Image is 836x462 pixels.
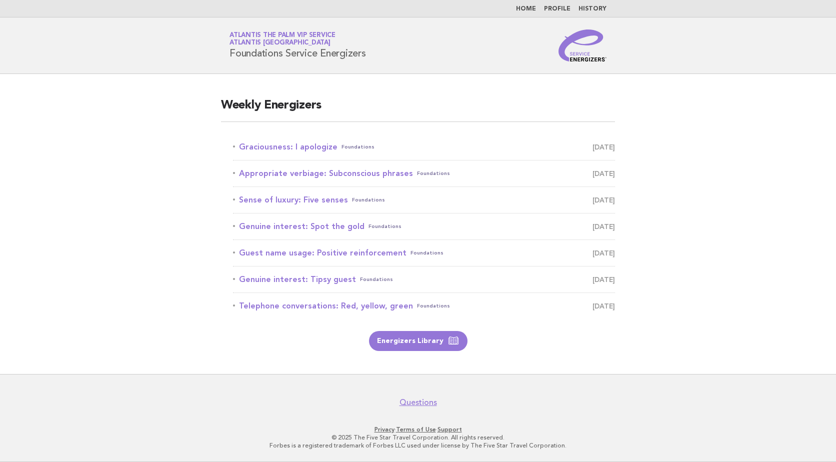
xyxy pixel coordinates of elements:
[233,193,615,207] a: Sense of luxury: Five sensesFoundations [DATE]
[352,193,385,207] span: Foundations
[592,246,615,260] span: [DATE]
[592,272,615,286] span: [DATE]
[369,331,467,351] a: Energizers Library
[233,299,615,313] a: Telephone conversations: Red, yellow, greenFoundations [DATE]
[112,441,724,449] p: Forbes is a registered trademark of Forbes LLC used under license by The Five Star Travel Corpora...
[417,299,450,313] span: Foundations
[592,193,615,207] span: [DATE]
[592,219,615,233] span: [DATE]
[410,246,443,260] span: Foundations
[233,246,615,260] a: Guest name usage: Positive reinforcementFoundations [DATE]
[229,32,335,46] a: Atlantis The Palm VIP ServiceAtlantis [GEOGRAPHIC_DATA]
[112,425,724,433] p: · ·
[341,140,374,154] span: Foundations
[233,166,615,180] a: Appropriate verbiage: Subconscious phrasesFoundations [DATE]
[544,6,570,12] a: Profile
[233,140,615,154] a: Graciousness: I apologizeFoundations [DATE]
[112,433,724,441] p: © 2025 The Five Star Travel Corporation. All rights reserved.
[592,166,615,180] span: [DATE]
[592,140,615,154] span: [DATE]
[374,426,394,433] a: Privacy
[437,426,462,433] a: Support
[417,166,450,180] span: Foundations
[516,6,536,12] a: Home
[233,219,615,233] a: Genuine interest: Spot the goldFoundations [DATE]
[592,299,615,313] span: [DATE]
[396,426,436,433] a: Terms of Use
[399,397,437,407] a: Questions
[233,272,615,286] a: Genuine interest: Tipsy guestFoundations [DATE]
[558,29,606,61] img: Service Energizers
[229,40,330,46] span: Atlantis [GEOGRAPHIC_DATA]
[578,6,606,12] a: History
[229,32,366,58] h1: Foundations Service Energizers
[221,97,615,122] h2: Weekly Energizers
[360,272,393,286] span: Foundations
[368,219,401,233] span: Foundations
